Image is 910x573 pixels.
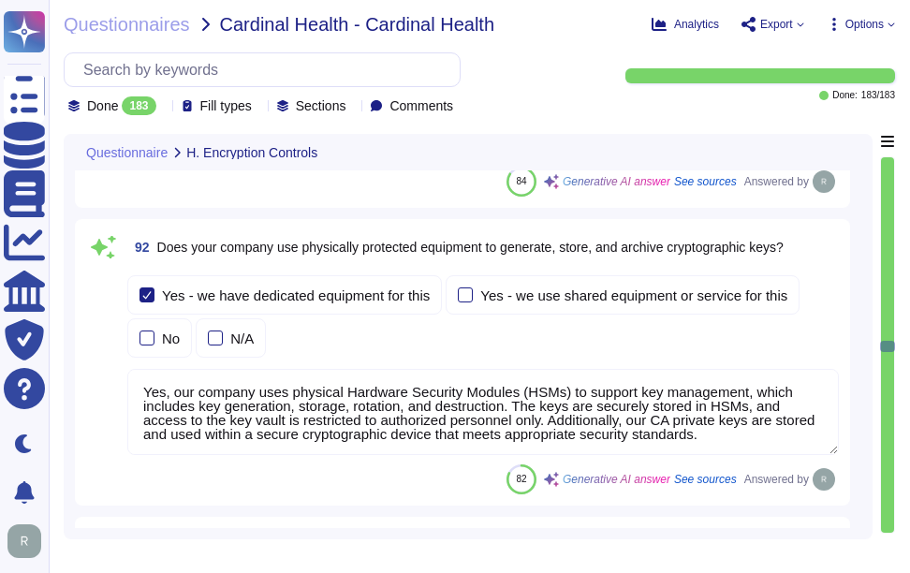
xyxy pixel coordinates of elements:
span: Questionnaire [86,146,168,159]
span: Generative AI answer [563,176,670,187]
span: Done: [832,91,858,100]
img: user [813,468,835,491]
span: Answered by [744,176,809,187]
img: user [7,524,41,558]
div: N/A [230,331,254,345]
span: Answered by [744,474,809,485]
span: See sources [674,176,737,187]
span: Export [760,19,793,30]
span: 183 / 183 [861,91,895,100]
span: Cardinal Health - Cardinal Health [220,15,494,34]
span: Generative AI answer [563,474,670,485]
span: 84 [516,176,526,186]
span: 82 [516,474,526,484]
div: Yes - we have dedicated equipment for this [162,288,430,302]
span: See sources [674,474,737,485]
span: Questionnaires [64,15,190,34]
img: user [813,170,835,193]
button: Analytics [652,17,719,32]
div: No [162,331,180,345]
button: user [4,521,54,562]
span: Does your company use physically protected equipment to generate, store, and archive cryptographi... [157,240,784,255]
span: H. Encryption Controls [186,146,317,159]
div: 183 [122,96,155,115]
span: Analytics [674,19,719,30]
span: Done [87,99,118,112]
span: 92 [127,241,150,254]
span: Sections [296,99,346,112]
textarea: Yes, our company uses physical Hardware Security Modules (HSMs) to support key management, which ... [127,369,839,455]
div: Yes - we use shared equipment or service for this [480,288,787,302]
span: Options [845,19,884,30]
span: Fill types [200,99,252,112]
input: Search by keywords [74,53,460,86]
span: Comments [389,99,453,112]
